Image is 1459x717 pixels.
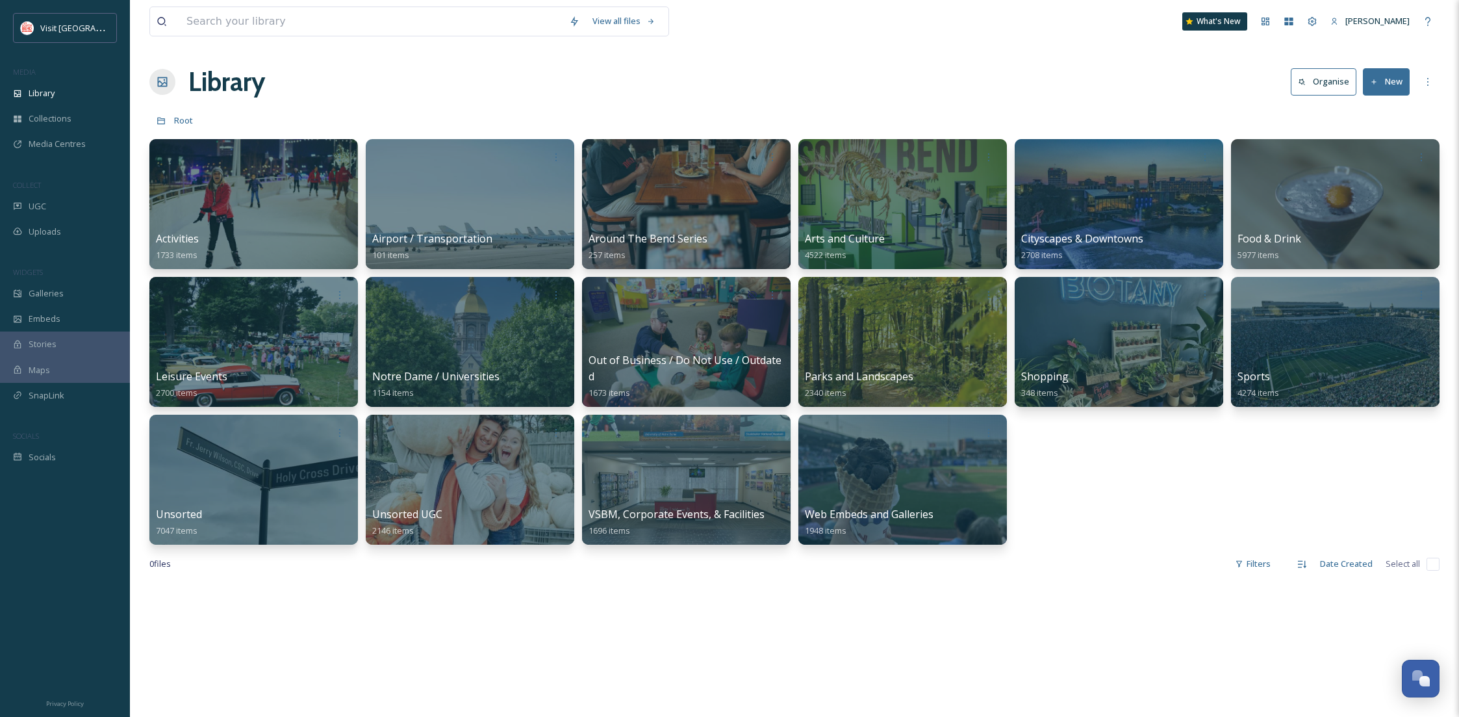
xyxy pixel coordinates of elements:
span: Parks and Landscapes [805,369,913,384]
span: Embeds [29,313,60,325]
span: Maps [29,364,50,376]
span: 1696 items [589,525,630,536]
span: Out of Business / Do Not Use / Outdated [589,353,781,384]
span: 2708 items [1021,249,1063,261]
button: Organise [1291,68,1356,95]
span: VSBM, Corporate Events, & Facilities [589,507,765,521]
a: Unsorted7047 items [156,508,202,536]
span: Stories [29,338,57,350]
span: 1154 items [372,387,414,398]
a: Airport / Transportation101 items [372,233,492,261]
span: Library [29,87,55,99]
span: Food & Drink [1237,231,1301,246]
a: Around The Bend Series257 items [589,233,707,261]
span: Airport / Transportation [372,231,492,246]
span: 2700 items [156,387,197,398]
a: Food & Drink5977 items [1237,233,1301,261]
span: Select all [1386,558,1420,570]
span: Arts and Culture [805,231,885,246]
span: 1733 items [156,249,197,261]
span: 5977 items [1237,249,1279,261]
a: Shopping348 items [1021,371,1069,398]
button: New [1363,68,1410,95]
div: Filters [1228,551,1277,577]
a: Library [188,62,265,101]
span: SnapLink [29,389,64,402]
a: View all files [586,8,662,34]
span: Activities [156,231,199,246]
span: 1948 items [805,525,846,536]
span: 2340 items [805,387,846,398]
span: WIDGETS [13,267,43,277]
span: Web Embeds and Galleries [805,507,933,521]
a: Arts and Culture4522 items [805,233,885,261]
span: 101 items [372,249,409,261]
a: Leisure Events2700 items [156,371,227,398]
a: Web Embeds and Galleries1948 items [805,508,933,536]
span: Unsorted [156,507,202,521]
a: Privacy Policy [46,695,84,710]
span: Cityscapes & Downtowns [1021,231,1143,246]
span: SOCIALS [13,431,39,441]
span: Socials [29,451,56,463]
span: 257 items [589,249,626,261]
span: Root [174,114,193,126]
span: MEDIA [13,67,36,77]
span: COLLECT [13,180,41,190]
span: 1673 items [589,387,630,398]
a: [PERSON_NAME] [1324,8,1416,34]
a: Root [174,112,193,128]
span: 0 file s [149,558,171,570]
a: Activities1733 items [156,233,199,261]
span: 2146 items [372,525,414,536]
a: Sports4274 items [1237,371,1279,398]
span: Sports [1237,369,1270,384]
span: 7047 items [156,525,197,536]
input: Search your library [180,7,563,36]
span: [PERSON_NAME] [1345,15,1410,27]
span: 348 items [1021,387,1058,398]
span: Leisure Events [156,369,227,384]
div: Date Created [1313,551,1379,577]
span: Privacy Policy [46,699,84,708]
span: Unsorted UGC [372,507,442,521]
span: Shopping [1021,369,1069,384]
a: Parks and Landscapes2340 items [805,371,913,398]
a: Cityscapes & Downtowns2708 items [1021,233,1143,261]
img: vsbm-stackedMISH_CMYKlogo2017.jpg [21,21,34,34]
span: Notre Dame / Universities [372,369,500,384]
span: Collections [29,112,71,125]
a: What's New [1182,12,1247,31]
button: Open Chat [1402,660,1440,697]
a: VSBM, Corporate Events, & Facilities1696 items [589,508,765,536]
a: Out of Business / Do Not Use / Outdated1673 items [589,354,781,398]
span: 4274 items [1237,387,1279,398]
span: Media Centres [29,138,86,150]
a: Unsorted UGC2146 items [372,508,442,536]
span: Visit [GEOGRAPHIC_DATA] [40,21,141,34]
span: UGC [29,200,46,213]
span: Around The Bend Series [589,231,707,246]
span: 4522 items [805,249,846,261]
span: Uploads [29,226,61,238]
a: Notre Dame / Universities1154 items [372,371,500,398]
span: Galleries [29,287,64,300]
